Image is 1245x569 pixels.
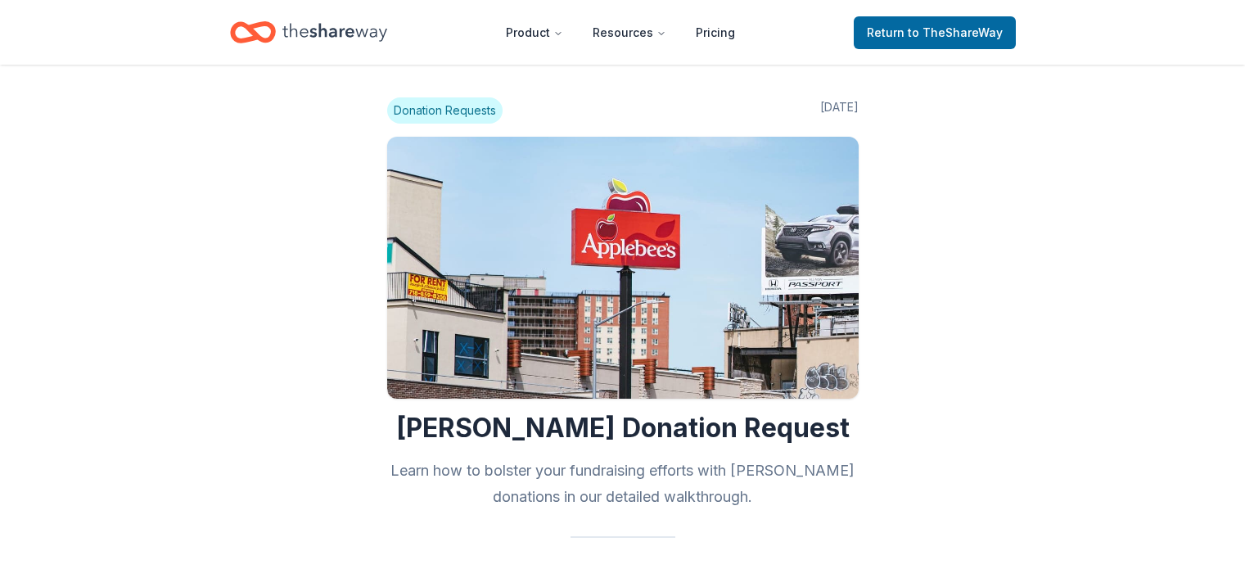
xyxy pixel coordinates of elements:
span: Return [867,23,1003,43]
button: Product [493,16,576,49]
a: Pricing [683,16,748,49]
h2: Learn how to bolster your fundraising efforts with [PERSON_NAME] donations in our detailed walkth... [387,458,859,510]
span: [DATE] [820,97,859,124]
span: Donation Requests [387,97,503,124]
span: to TheShareWay [908,25,1003,39]
nav: Main [493,13,748,52]
img: Image for Applebee’s Donation Request [387,137,859,399]
a: Home [230,13,387,52]
a: Returnto TheShareWay [854,16,1016,49]
h1: [PERSON_NAME] Donation Request [387,412,859,445]
button: Resources [580,16,679,49]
